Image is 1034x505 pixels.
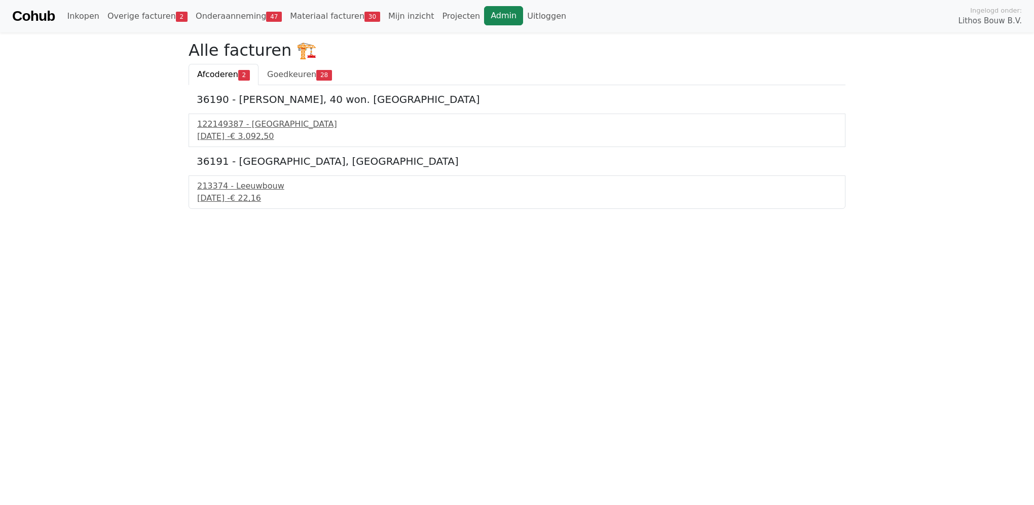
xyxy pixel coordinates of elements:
span: 28 [316,70,332,80]
span: 47 [266,12,282,22]
span: € 22,16 [230,193,261,203]
span: 2 [238,70,250,80]
a: 122149387 - [GEOGRAPHIC_DATA][DATE] -€ 3.092,50 [197,118,837,142]
span: Lithos Bouw B.V. [958,15,1022,27]
span: € 3.092,50 [230,131,274,141]
a: Afcoderen2 [189,64,258,85]
span: Goedkeuren [267,69,316,79]
span: 2 [176,12,188,22]
a: Admin [484,6,523,25]
a: 213374 - Leeuwbouw[DATE] -€ 22,16 [197,180,837,204]
a: Goedkeuren28 [258,64,341,85]
a: Cohub [12,4,55,28]
a: Onderaanneming47 [192,6,286,26]
a: Materiaal facturen30 [286,6,384,26]
a: Inkopen [63,6,103,26]
a: Uitloggen [523,6,570,26]
div: [DATE] - [197,192,837,204]
div: 122149387 - [GEOGRAPHIC_DATA] [197,118,837,130]
h5: 36191 - [GEOGRAPHIC_DATA], [GEOGRAPHIC_DATA] [197,155,837,167]
h2: Alle facturen 🏗️ [189,41,845,60]
div: [DATE] - [197,130,837,142]
h5: 36190 - [PERSON_NAME], 40 won. [GEOGRAPHIC_DATA] [197,93,837,105]
span: Ingelogd onder: [970,6,1022,15]
a: Projecten [438,6,484,26]
span: Afcoderen [197,69,238,79]
a: Overige facturen2 [103,6,192,26]
span: 30 [364,12,380,22]
a: Mijn inzicht [384,6,438,26]
div: 213374 - Leeuwbouw [197,180,837,192]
